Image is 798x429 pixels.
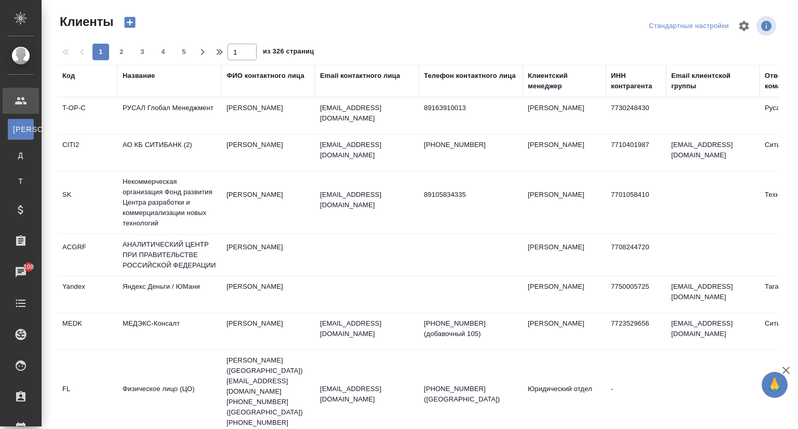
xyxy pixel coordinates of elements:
td: Юридический отдел [523,379,606,415]
div: split button [646,18,731,34]
td: МЕДЭКС-Консалт [117,313,221,350]
td: 7750005725 [606,276,666,313]
div: Телефон контактного лица [424,71,516,81]
span: 3 [134,47,151,57]
button: Создать [117,14,142,31]
td: [PERSON_NAME] [221,98,315,134]
button: 4 [155,44,171,60]
div: Код [62,71,75,81]
p: [PHONE_NUMBER] ([GEOGRAPHIC_DATA]) [424,384,517,405]
div: ИНН контрагента [611,71,661,91]
td: - [606,379,666,415]
p: 89105834335 [424,190,517,200]
td: [PERSON_NAME] [523,184,606,221]
button: 5 [176,44,192,60]
td: 7708244720 [606,237,666,273]
button: 2 [113,44,130,60]
td: Яндекс Деньги / ЮМани [117,276,221,313]
div: ФИО контактного лица [227,71,304,81]
td: ACGRF [57,237,117,273]
td: FL [57,379,117,415]
td: MEDK [57,313,117,350]
td: [PERSON_NAME] [523,98,606,134]
a: [PERSON_NAME] [8,119,34,140]
p: [EMAIL_ADDRESS][DOMAIN_NAME] [320,103,414,124]
span: из 326 страниц [263,45,314,60]
td: Yandex [57,276,117,313]
a: Д [8,145,34,166]
td: [EMAIL_ADDRESS][DOMAIN_NAME] [666,276,760,313]
p: [EMAIL_ADDRESS][DOMAIN_NAME] [320,190,414,210]
td: [PERSON_NAME] [523,313,606,350]
td: [PERSON_NAME] [221,237,315,273]
td: SK [57,184,117,221]
div: Клиентский менеджер [528,71,601,91]
span: Настроить таблицу [731,14,756,38]
p: [EMAIL_ADDRESS][DOMAIN_NAME] [320,318,414,339]
p: [EMAIL_ADDRESS][DOMAIN_NAME] [320,140,414,160]
td: [PERSON_NAME] [523,135,606,171]
td: T-OP-C [57,98,117,134]
td: Физическое лицо (ЦО) [117,379,221,415]
button: 🙏 [762,372,788,398]
td: 7710401987 [606,135,666,171]
span: Д [13,150,29,160]
p: [PHONE_NUMBER] (добавочный 105) [424,318,517,339]
span: 5 [176,47,192,57]
span: 4 [155,47,171,57]
p: [EMAIL_ADDRESS][DOMAIN_NAME] [320,384,414,405]
span: Т [13,176,29,186]
div: Название [123,71,155,81]
td: [PERSON_NAME] [523,237,606,273]
a: 100 [3,259,39,285]
div: Email контактного лица [320,71,400,81]
p: [PHONE_NUMBER] [424,140,517,150]
span: 100 [17,262,41,272]
td: 7723529656 [606,313,666,350]
td: [PERSON_NAME] [221,135,315,171]
td: [EMAIL_ADDRESS][DOMAIN_NAME] [666,135,760,171]
p: 89163910013 [424,103,517,113]
td: [PERSON_NAME] [221,184,315,221]
td: АО КБ СИТИБАНК (2) [117,135,221,171]
span: Клиенты [57,14,113,30]
td: 7701058410 [606,184,666,221]
td: [PERSON_NAME] [221,276,315,313]
span: Посмотреть информацию [756,16,778,36]
td: РУСАЛ Глобал Менеджмент [117,98,221,134]
button: 3 [134,44,151,60]
td: АНАЛИТИЧЕСКИЙ ЦЕНТР ПРИ ПРАВИТЕЛЬСТВЕ РОССИЙСКОЙ ФЕДЕРАЦИИ [117,234,221,276]
div: Email клиентской группы [671,71,754,91]
td: [PERSON_NAME] [221,313,315,350]
td: [PERSON_NAME] [523,276,606,313]
td: CITI2 [57,135,117,171]
span: 🙏 [766,374,783,396]
td: 7730248430 [606,98,666,134]
td: Некоммерческая организация Фонд развития Центра разработки и коммерциализации новых технологий [117,171,221,234]
span: 2 [113,47,130,57]
a: Т [8,171,34,192]
td: [EMAIL_ADDRESS][DOMAIN_NAME] [666,313,760,350]
span: [PERSON_NAME] [13,124,29,135]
